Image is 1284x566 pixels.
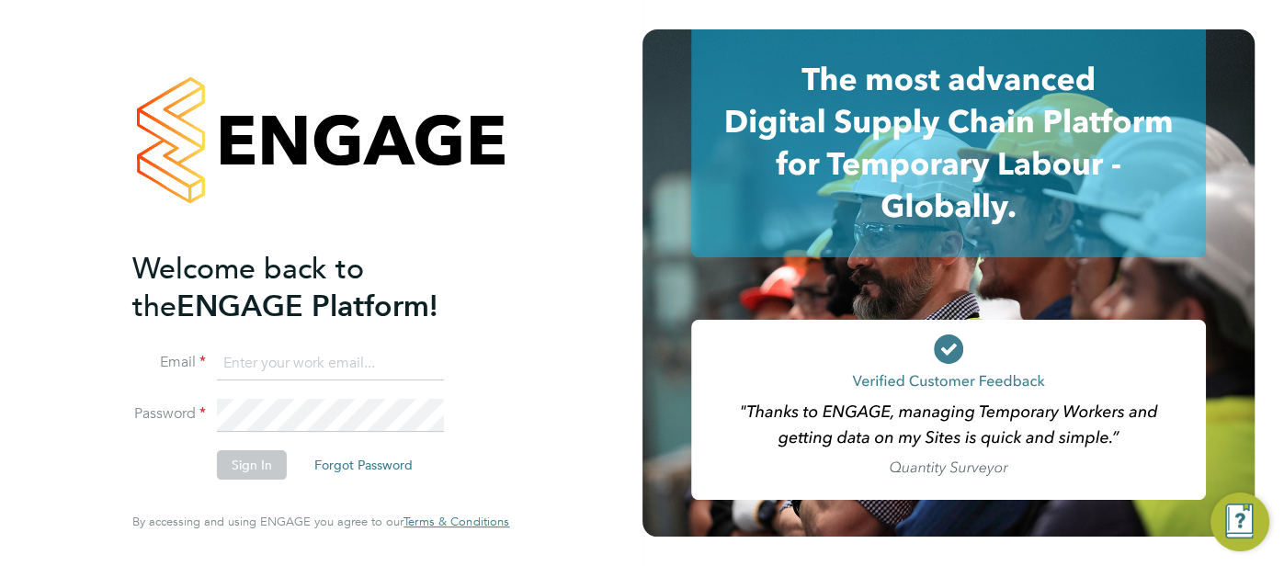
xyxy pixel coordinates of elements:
[132,514,509,529] span: By accessing and using ENGAGE you agree to our
[132,353,206,372] label: Email
[132,251,364,324] span: Welcome back to the
[1210,492,1269,551] button: Engage Resource Center
[403,515,509,529] a: Terms & Conditions
[403,514,509,529] span: Terms & Conditions
[300,450,427,480] button: Forgot Password
[132,250,491,325] h2: ENGAGE Platform!
[217,347,444,380] input: Enter your work email...
[217,450,287,480] button: Sign In
[132,404,206,424] label: Password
